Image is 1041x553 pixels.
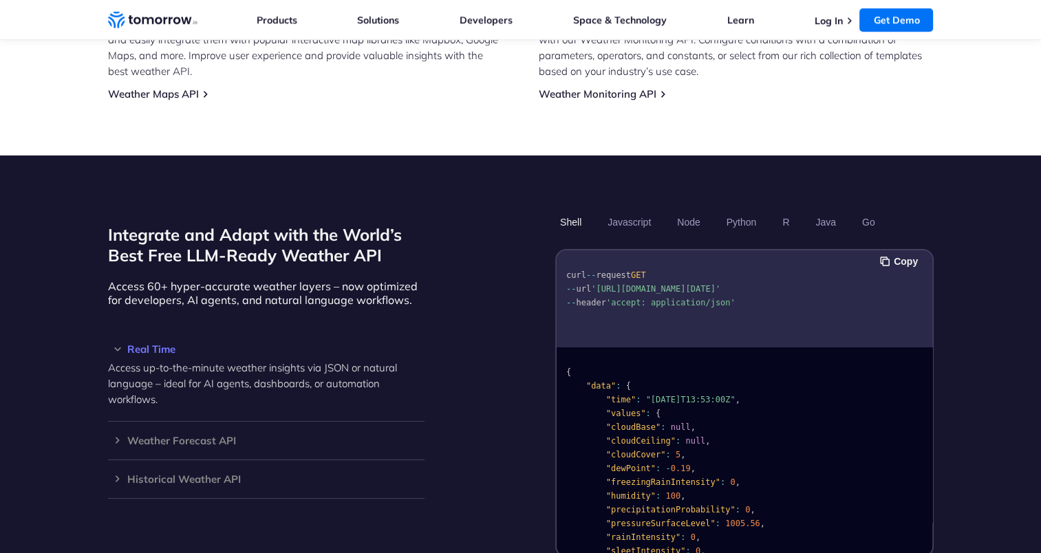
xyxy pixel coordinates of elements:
[591,284,720,294] span: '[URL][DOMAIN_NAME][DATE]'
[108,87,199,100] a: Weather Maps API
[108,344,425,354] h3: Real Time
[566,298,576,307] span: --
[745,505,750,514] span: 0
[705,436,710,446] span: ,
[605,464,655,473] span: "dewPoint"
[814,14,842,27] a: Log In
[616,381,621,391] span: :
[680,450,685,459] span: ,
[357,14,399,26] a: Solutions
[670,422,690,432] span: null
[586,270,595,280] span: --
[735,477,740,487] span: ,
[108,10,197,30] a: Home link
[605,409,645,418] span: "values"
[777,210,794,234] button: R
[108,435,425,446] h3: Weather Forecast API
[636,395,641,404] span: :
[605,532,680,542] span: "rainIntensity"
[675,436,680,446] span: :
[735,505,740,514] span: :
[665,491,680,501] span: 100
[661,422,665,432] span: :
[695,532,700,542] span: ,
[566,270,586,280] span: curl
[690,464,695,473] span: ,
[880,254,922,269] button: Copy
[605,491,655,501] span: "humidity"
[566,367,571,377] span: {
[566,284,576,294] span: --
[573,14,667,26] a: Space & Technology
[605,436,675,446] span: "cloudCeiling"
[665,464,670,473] span: -
[625,381,630,391] span: {
[596,270,631,280] span: request
[257,14,297,26] a: Products
[108,360,425,407] p: Access up-to-the-minute weather insights via JSON or natural language – ideal for AI agents, dash...
[680,491,685,501] span: ,
[108,279,425,307] p: Access 60+ hyper-accurate weather layers – now optimized for developers, AI agents, and natural l...
[605,505,735,514] span: "precipitationProbability"
[857,210,879,234] button: Go
[675,450,680,459] span: 5
[680,532,685,542] span: :
[605,298,735,307] span: 'accept: application/json'
[605,450,665,459] span: "cloudCover"
[685,436,705,446] span: null
[630,270,645,280] span: GET
[576,298,605,307] span: header
[730,477,735,487] span: 0
[656,464,661,473] span: :
[603,210,656,234] button: Javascript
[576,284,591,294] span: url
[750,505,755,514] span: ,
[645,409,650,418] span: :
[690,422,695,432] span: ,
[672,210,705,234] button: Node
[735,395,740,404] span: ,
[715,519,720,528] span: :
[586,381,615,391] span: "data"
[605,422,660,432] span: "cloudBase"
[605,477,720,487] span: "freezingRainIntensity"
[656,491,661,501] span: :
[859,8,933,32] a: Get Demo
[720,477,725,487] span: :
[108,224,425,265] h2: Integrate and Adapt with the World’s Best Free LLM-Ready Weather API
[721,210,761,234] button: Python
[725,519,760,528] span: 1005.56
[460,14,513,26] a: Developers
[690,532,695,542] span: 0
[811,210,841,234] button: Java
[760,519,764,528] span: ,
[645,395,735,404] span: "[DATE]T13:53:00Z"
[656,409,661,418] span: {
[670,464,690,473] span: 0.19
[555,210,586,234] button: Shell
[539,87,656,100] a: Weather Monitoring API
[605,519,715,528] span: "pressureSurfaceLevel"
[605,395,635,404] span: "time"
[108,474,425,484] h3: Historical Weather API
[665,450,670,459] span: :
[727,14,754,26] a: Learn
